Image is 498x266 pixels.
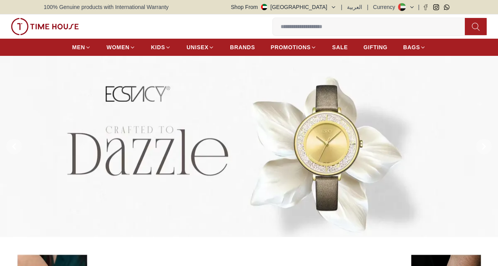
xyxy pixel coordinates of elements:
[44,3,169,11] span: 100% Genuine products with International Warranty
[107,40,135,54] a: WOMEN
[261,4,267,10] img: United Arab Emirates
[373,3,398,11] div: Currency
[270,40,317,54] a: PROMOTIONS
[72,43,85,51] span: MEN
[423,4,429,10] a: Facebook
[403,43,420,51] span: BAGS
[363,43,388,51] span: GIFTING
[11,18,79,35] img: ...
[231,3,336,11] button: Shop From[GEOGRAPHIC_DATA]
[187,40,214,54] a: UNISEX
[270,43,311,51] span: PROMOTIONS
[418,3,420,11] span: |
[367,3,368,11] span: |
[107,43,130,51] span: WOMEN
[151,40,171,54] a: KIDS
[332,40,348,54] a: SALE
[347,3,362,11] button: العربية
[72,40,91,54] a: MEN
[230,43,255,51] span: BRANDS
[332,43,348,51] span: SALE
[187,43,208,51] span: UNISEX
[444,4,450,10] a: Whatsapp
[151,43,165,51] span: KIDS
[363,40,388,54] a: GIFTING
[341,3,343,11] span: |
[403,40,426,54] a: BAGS
[433,4,439,10] a: Instagram
[230,40,255,54] a: BRANDS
